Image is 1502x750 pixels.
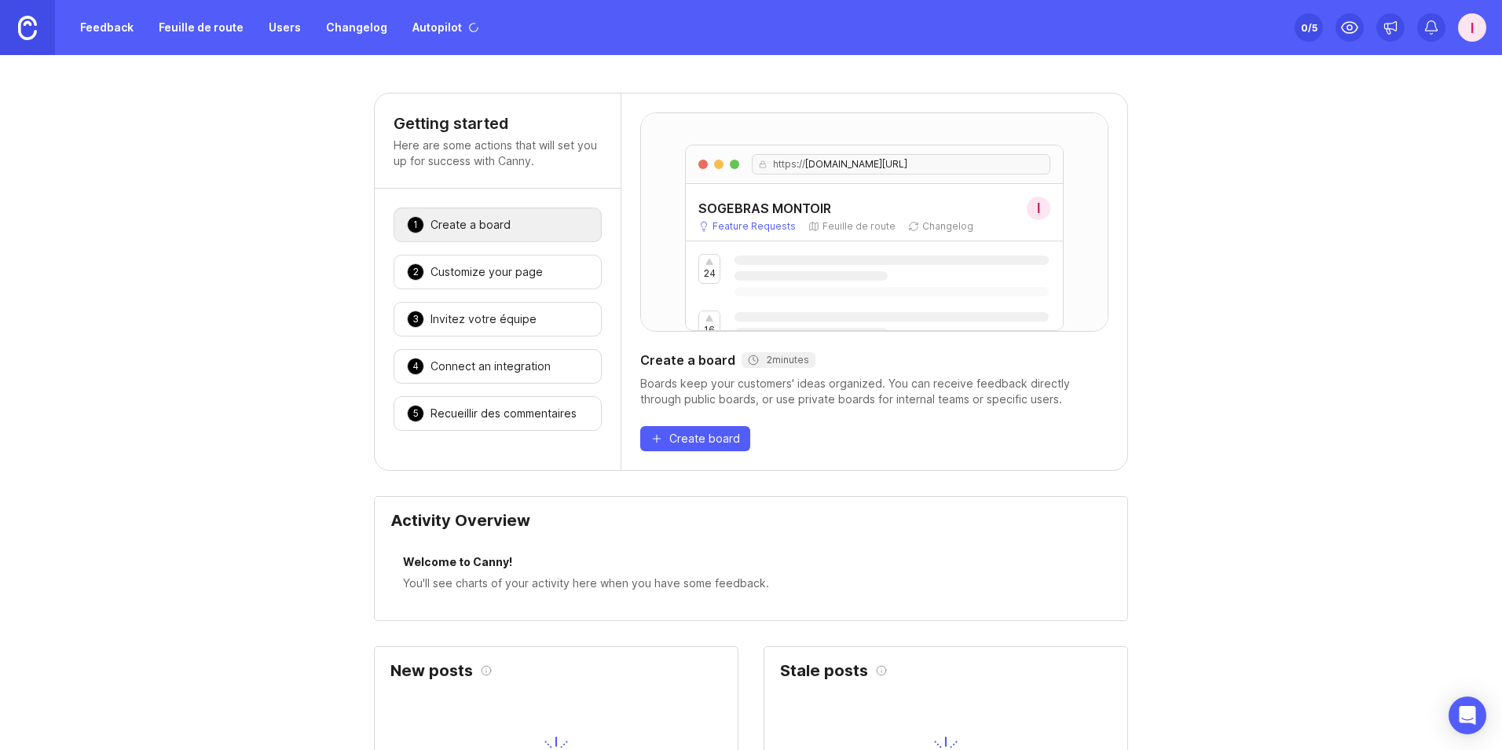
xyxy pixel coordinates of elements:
[407,263,424,281] div: 2
[407,311,424,328] div: 3
[640,351,735,369] font: Create a board
[430,358,551,374] div: Connect an integration
[430,264,543,280] div: Customize your page
[1458,13,1486,42] button: I
[780,663,868,678] h2: Stale posts
[430,217,511,233] div: Create a board
[407,358,424,375] div: 4
[430,311,537,327] div: Invitez votre équipe
[640,376,1108,407] div: Boards keep your customers' ideas organized. You can receive feedback directly through public boa...
[713,220,796,233] p: Feature Requests
[390,513,1112,541] div: Activity Overview
[394,112,602,134] h4: Getting started
[704,267,716,280] p: 24
[1301,17,1317,39] div: 0 /5
[407,405,424,422] div: 5
[390,663,473,678] h2: New posts
[767,158,805,171] span: https://
[922,220,973,233] p: Changelog
[669,431,740,447] span: Create board
[805,158,907,171] span: [DOMAIN_NAME][URL]
[18,16,37,40] img: Maison astucieuse
[1449,697,1486,734] div: Ouvrez Intercom Messenger
[403,553,1099,575] div: Welcome to Canny!
[403,575,1099,592] div: You'll see charts of your activity here when you have some feedback.
[698,199,831,218] h5: SOGEBRAS MONTOIR
[317,13,397,42] a: Changelog
[767,354,809,366] font: 2 minutes
[1027,197,1050,220] div: I
[430,406,577,421] div: Recueillir des commentaires
[412,20,462,35] font: Autopilot
[403,13,489,42] a: Autopilot
[394,138,602,169] p: Here are some actions that will set you up for success with Canny.
[1295,13,1323,42] button: 0/5
[407,216,424,233] div: 1
[704,324,715,336] p: 16
[259,13,310,42] a: Users
[71,13,143,42] a: Feedback
[822,220,896,233] p: Feuille de route
[640,426,750,451] button: Create board
[149,13,253,42] a: Feuille de route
